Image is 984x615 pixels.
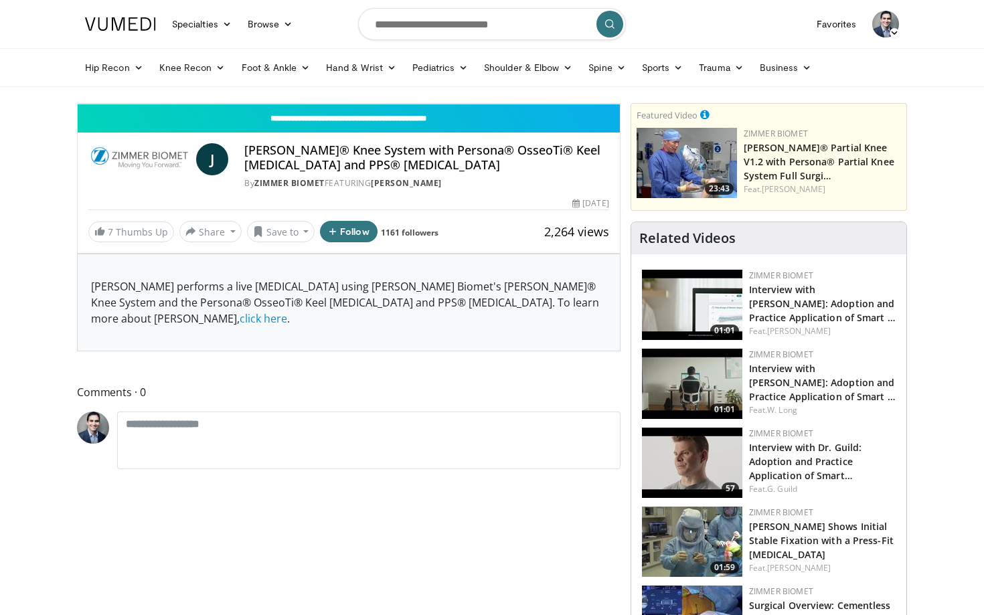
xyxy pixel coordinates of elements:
a: W. Long [767,404,797,416]
div: [DATE] [572,197,608,209]
a: Hip Recon [77,54,151,81]
div: Feat. [749,325,896,337]
div: Feat. [749,483,896,495]
h4: Related Videos [639,230,736,246]
img: VuMedi Logo [85,17,156,31]
img: 99b1778f-d2b2-419a-8659-7269f4b428ba.150x105_q85_crop-smart_upscale.jpg [637,128,737,198]
a: Spine [580,54,633,81]
a: Zimmer Biomet [749,507,813,518]
a: Zimmer Biomet [254,177,325,189]
span: 7 [108,226,113,238]
img: 01664f9e-370f-4f3e-ba1a-1c36ebbe6e28.150x105_q85_crop-smart_upscale.jpg [642,349,742,419]
p: [PERSON_NAME] performs a live [MEDICAL_DATA] using [PERSON_NAME] Biomet's [PERSON_NAME]® Knee Sys... [91,278,606,327]
div: Feat. [749,562,896,574]
a: Zimmer Biomet [749,270,813,281]
a: click here [240,311,287,326]
a: [PERSON_NAME] Shows Initial Stable Fixation with a Press-Fit [MEDICAL_DATA] [749,520,894,561]
span: 01:01 [710,325,739,337]
span: 2,264 views [544,224,609,240]
a: Specialties [164,11,240,37]
a: Sports [634,54,691,81]
button: Share [179,221,242,242]
a: [PERSON_NAME] [767,562,831,574]
div: Feat. [749,404,896,416]
a: Interview with [PERSON_NAME]: Adoption and Practice Application of Smart … [749,362,896,403]
a: Zimmer Biomet [744,128,808,139]
a: Interview with Dr. Guild: Adoption and Practice Application of Smart… [749,441,862,482]
a: 01:59 [642,507,742,577]
a: Hand & Wrist [318,54,404,81]
span: 01:01 [710,404,739,416]
a: Zimmer Biomet [749,349,813,360]
img: Zimmer Biomet [88,143,191,175]
img: 6bc46ad6-b634-4876-a934-24d4e08d5fac.150x105_q85_crop-smart_upscale.jpg [642,507,742,577]
a: G. Guild [767,483,797,495]
div: By FEATURING [244,177,608,189]
a: Browse [240,11,301,37]
a: [PERSON_NAME] [371,177,442,189]
span: 23:43 [705,183,734,195]
img: Avatar [872,11,899,37]
a: [PERSON_NAME] [762,183,825,195]
input: Search topics, interventions [358,8,626,40]
a: Shoulder & Elbow [476,54,580,81]
h4: [PERSON_NAME]® Knee System with Persona® OsseoTi® Keel [MEDICAL_DATA] and PPS® [MEDICAL_DATA] [244,143,608,172]
a: Interview with [PERSON_NAME]: Adoption and Practice Application of Smart … [749,283,896,324]
a: Trauma [691,54,752,81]
img: 9076d05d-1948-43d5-895b-0b32d3e064e7.150x105_q85_crop-smart_upscale.jpg [642,270,742,340]
a: 23:43 [637,128,737,198]
span: 57 [722,482,739,495]
a: 57 [642,428,742,498]
a: Foot & Ankle [234,54,319,81]
a: [PERSON_NAME] [767,325,831,337]
span: 01:59 [710,561,739,574]
a: 01:01 [642,270,742,340]
a: [PERSON_NAME]® Partial Knee V1.2 with Persona® Partial Knee System Full Surgi… [744,141,894,182]
a: Favorites [809,11,864,37]
span: Comments 0 [77,383,621,401]
div: Feat. [744,183,901,195]
a: 1161 followers [381,227,438,238]
small: Featured Video [637,109,698,121]
img: Avatar [77,412,109,444]
a: J [196,143,228,175]
a: 7 Thumbs Up [88,222,174,242]
img: c951bdf5-abfe-4c00-a045-73b5070dd0f6.150x105_q85_crop-smart_upscale.jpg [642,428,742,498]
a: Knee Recon [151,54,234,81]
button: Follow [320,221,378,242]
a: Business [752,54,820,81]
a: Pediatrics [404,54,476,81]
a: Zimmer Biomet [749,428,813,439]
a: 01:01 [642,349,742,419]
a: Zimmer Biomet [749,586,813,597]
button: Save to [247,221,315,242]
